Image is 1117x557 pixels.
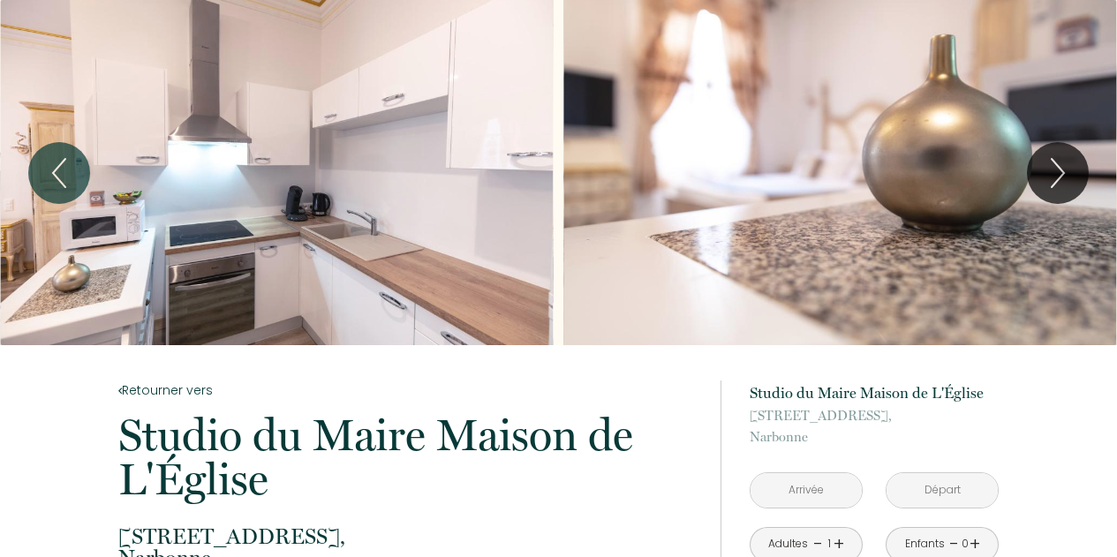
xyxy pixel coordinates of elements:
input: Arrivée [751,473,862,508]
span: [STREET_ADDRESS], [750,405,999,426]
div: 0 [961,536,970,553]
div: 1 [825,536,834,553]
p: Studio du Maire Maison de L'Église [118,413,698,501]
p: Studio du Maire Maison de L'Église [750,380,999,405]
div: Adultes [768,536,808,553]
div: Enfants [905,536,945,553]
p: Narbonne [750,405,999,448]
button: Previous [28,142,90,204]
span: [STREET_ADDRESS], [118,526,698,547]
button: Next [1027,142,1089,204]
a: Retourner vers [118,380,698,400]
input: Départ [887,473,998,508]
